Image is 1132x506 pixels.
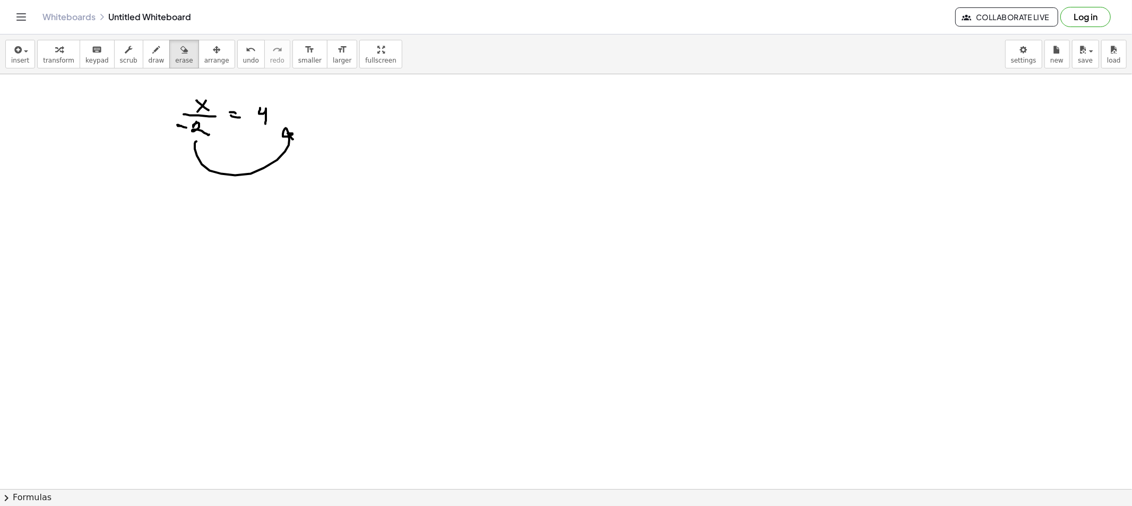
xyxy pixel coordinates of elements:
button: Toggle navigation [13,8,30,25]
span: arrange [204,57,229,64]
button: format_sizelarger [327,40,357,68]
button: Collaborate Live [955,7,1058,27]
button: draw [143,40,170,68]
button: save [1072,40,1099,68]
span: larger [333,57,351,64]
span: settings [1011,57,1036,64]
span: draw [149,57,165,64]
span: Collaborate Live [964,12,1049,22]
button: load [1101,40,1127,68]
button: arrange [198,40,235,68]
span: keypad [85,57,109,64]
span: new [1050,57,1064,64]
span: save [1078,57,1093,64]
button: fullscreen [359,40,402,68]
i: format_size [305,43,315,56]
button: transform [37,40,80,68]
i: redo [272,43,282,56]
span: smaller [298,57,322,64]
button: undoundo [237,40,265,68]
button: Log in [1060,7,1111,27]
span: redo [270,57,284,64]
i: undo [246,43,256,56]
button: new [1044,40,1070,68]
button: keyboardkeypad [80,40,115,68]
button: settings [1005,40,1042,68]
button: redoredo [264,40,290,68]
a: Whiteboards [42,12,96,22]
span: scrub [120,57,137,64]
i: keyboard [92,43,102,56]
button: erase [169,40,198,68]
span: undo [243,57,259,64]
button: insert [5,40,35,68]
span: transform [43,57,74,64]
span: insert [11,57,29,64]
button: format_sizesmaller [292,40,327,68]
span: erase [175,57,193,64]
button: scrub [114,40,143,68]
i: format_size [337,43,347,56]
span: fullscreen [365,57,396,64]
span: load [1107,57,1121,64]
